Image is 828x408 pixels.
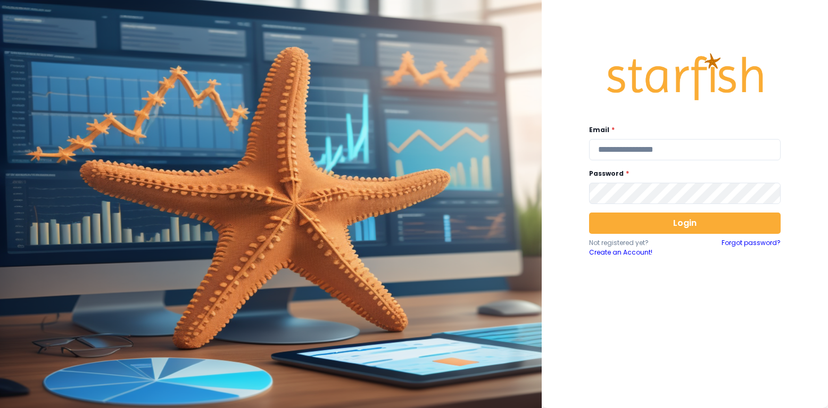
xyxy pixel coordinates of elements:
[589,213,781,234] button: Login
[589,169,774,178] label: Password
[589,238,685,248] p: Not registered yet?
[589,125,774,135] label: Email
[605,43,765,110] img: Logo.42cb71d561138c82c4ab.png
[589,248,685,257] a: Create an Account!
[722,238,781,257] a: Forgot password?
